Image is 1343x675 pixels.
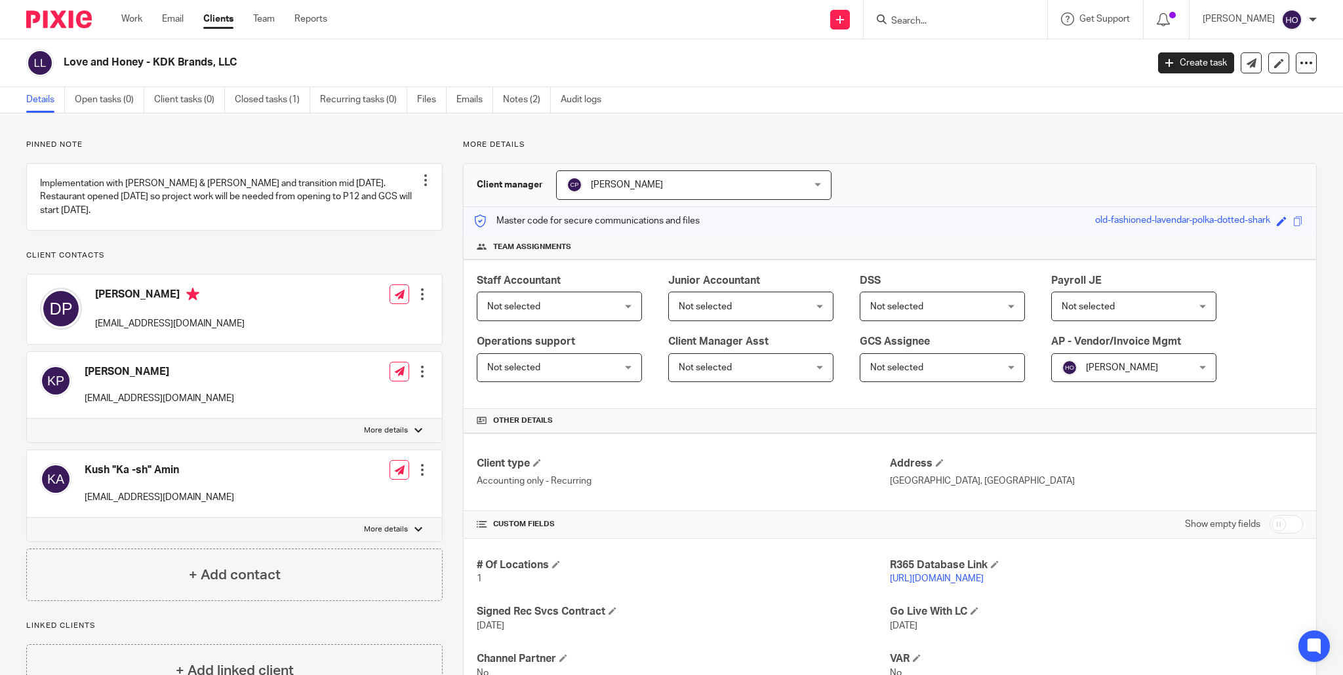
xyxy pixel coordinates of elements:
[26,49,54,77] img: svg%3E
[40,365,71,396] img: svg%3E
[591,180,663,189] span: [PERSON_NAME]
[26,10,92,28] img: Pixie
[463,140,1317,150] p: More details
[364,425,408,436] p: More details
[95,288,245,304] h4: [PERSON_NAME]
[320,87,407,113] a: Recurring tasks (0)
[1281,9,1302,30] img: svg%3E
[235,87,310,113] a: Closed tasks (1)
[121,12,142,26] a: Work
[870,302,923,311] span: Not selected
[679,302,732,311] span: Not selected
[890,16,1008,28] input: Search
[1062,360,1077,376] img: svg%3E
[493,242,571,252] span: Team assignments
[567,177,582,193] img: svg%3E
[1185,518,1260,531] label: Show empty fields
[1079,14,1130,24] span: Get Support
[26,87,65,113] a: Details
[890,474,1303,488] p: [GEOGRAPHIC_DATA], [GEOGRAPHIC_DATA]
[186,288,199,301] i: Primary
[203,12,233,26] a: Clients
[75,87,144,113] a: Open tasks (0)
[456,87,493,113] a: Emails
[85,365,234,379] h4: [PERSON_NAME]
[668,336,769,347] span: Client Manager Asst
[890,457,1303,471] h4: Address
[1062,302,1115,311] span: Not selected
[668,275,760,286] span: Junior Accountant
[1203,12,1275,26] p: [PERSON_NAME]
[154,87,225,113] a: Client tasks (0)
[477,519,890,530] h4: CUSTOM FIELDS
[294,12,327,26] a: Reports
[477,457,890,471] h4: Client type
[477,574,482,583] span: 1
[1051,275,1102,286] span: Payroll JE
[1086,363,1158,372] span: [PERSON_NAME]
[679,363,732,372] span: Not selected
[890,652,1303,666] h4: VAR
[870,363,923,372] span: Not selected
[493,415,553,426] span: Other details
[890,621,917,630] span: [DATE]
[860,336,930,347] span: GCS Assignee
[487,363,540,372] span: Not selected
[890,605,1303,619] h4: Go Live With LC
[1095,214,1270,229] div: old-fashioned-lavendar-polka-dotted-shark
[26,621,443,631] p: Linked clients
[477,605,890,619] h4: Signed Rec Svcs Contract
[85,392,234,405] p: [EMAIL_ADDRESS][DOMAIN_NAME]
[417,87,447,113] a: Files
[95,317,245,330] p: [EMAIL_ADDRESS][DOMAIN_NAME]
[477,621,504,630] span: [DATE]
[189,565,281,585] h4: + Add contact
[487,302,540,311] span: Not selected
[890,558,1303,572] h4: R365 Database Link
[1158,52,1234,73] a: Create task
[890,574,984,583] a: [URL][DOMAIN_NAME]
[26,140,443,150] p: Pinned note
[477,336,575,347] span: Operations support
[860,275,881,286] span: DSS
[64,56,923,69] h2: Love and Honey - KDK Brands, LLC
[473,214,700,227] p: Master code for secure communications and files
[477,275,561,286] span: Staff Accountant
[477,474,890,488] p: Accounting only - Recurring
[477,652,890,666] h4: Channel Partner
[477,558,890,572] h4: # Of Locations
[477,178,543,191] h3: Client manager
[26,250,443,261] p: Client contacts
[162,12,184,26] a: Email
[40,463,71,495] img: svg%3E
[1051,336,1181,347] span: AP - Vendor/Invoice Mgmt
[561,87,611,113] a: Audit logs
[40,288,82,330] img: svg%3E
[503,87,551,113] a: Notes (2)
[85,491,234,504] p: [EMAIL_ADDRESS][DOMAIN_NAME]
[364,524,408,535] p: More details
[85,463,234,477] h4: Kush "Ka -sh" Amin
[253,12,275,26] a: Team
